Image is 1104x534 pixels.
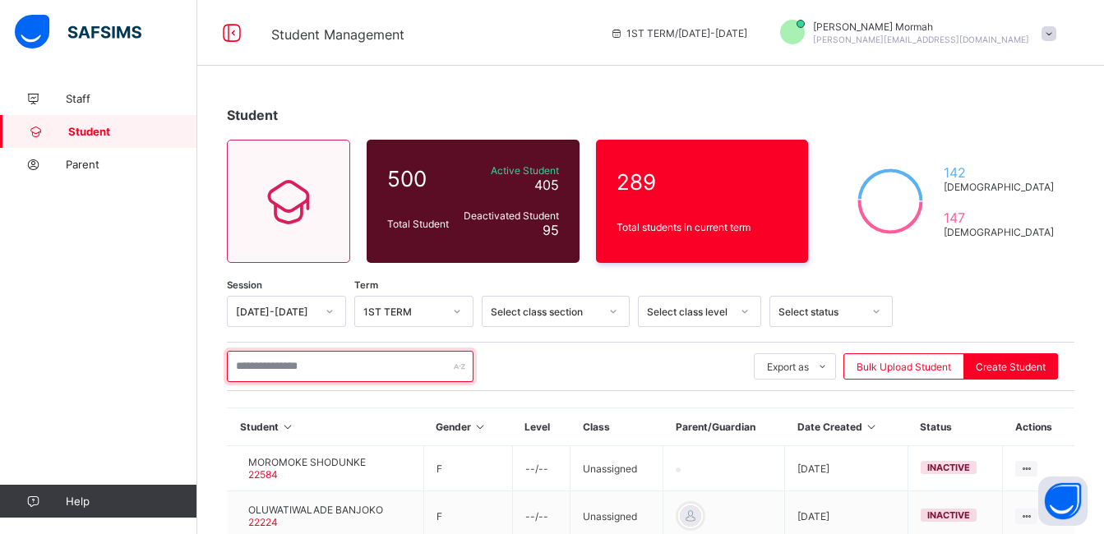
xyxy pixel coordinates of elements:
i: Sort in Ascending Order [865,421,879,433]
span: 142 [944,164,1054,181]
div: Total Student [383,214,457,234]
div: Select class section [491,306,599,318]
th: Date Created [785,408,908,446]
span: Export as [767,361,809,373]
span: session/term information [610,27,747,39]
span: [DEMOGRAPHIC_DATA] [944,226,1054,238]
div: [DATE]-[DATE] [236,306,316,318]
i: Sort in Ascending Order [281,421,295,433]
span: Create Student [976,361,1046,373]
div: 1ST TERM [363,306,443,318]
div: Select class level [647,306,731,318]
span: Session [227,279,262,291]
span: MOROMOKE SHODUNKE [248,456,366,468]
span: 147 [944,209,1054,226]
span: OLUWATIWALADE BANJOKO [248,504,383,516]
i: Sort in Ascending Order [473,421,487,433]
span: [DEMOGRAPHIC_DATA] [944,181,1054,193]
span: Student Management [271,26,404,43]
span: Total students in current term [617,221,788,233]
td: F [423,446,512,491]
span: 500 [387,166,453,191]
span: Help [66,495,196,508]
th: Student [228,408,424,446]
span: Student [68,125,197,138]
th: Status [908,408,1002,446]
span: inactive [927,462,970,473]
span: 22584 [248,468,278,481]
div: IfeomaMormah [764,20,1065,47]
span: Parent [66,158,197,171]
th: Class [570,408,663,446]
div: Select status [778,306,862,318]
th: Gender [423,408,512,446]
th: Level [512,408,570,446]
span: 289 [617,169,788,195]
td: [DATE] [785,446,908,491]
span: 95 [543,222,559,238]
span: 22224 [248,516,278,528]
span: Active Student [461,164,559,177]
th: Parent/Guardian [663,408,785,446]
td: Unassigned [570,446,663,491]
span: Deactivated Student [461,209,559,222]
span: [PERSON_NAME][EMAIL_ADDRESS][DOMAIN_NAME] [813,35,1029,44]
span: Term [354,279,378,291]
td: --/-- [512,446,570,491]
span: [PERSON_NAME] Mormah [813,21,1029,33]
span: Bulk Upload Student [857,361,951,373]
span: Student [227,107,278,123]
th: Actions [1003,408,1074,446]
button: Open asap [1038,476,1088,526]
span: 405 [534,177,559,193]
span: Staff [66,92,197,105]
span: inactive [927,509,970,521]
img: safsims [15,15,141,49]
